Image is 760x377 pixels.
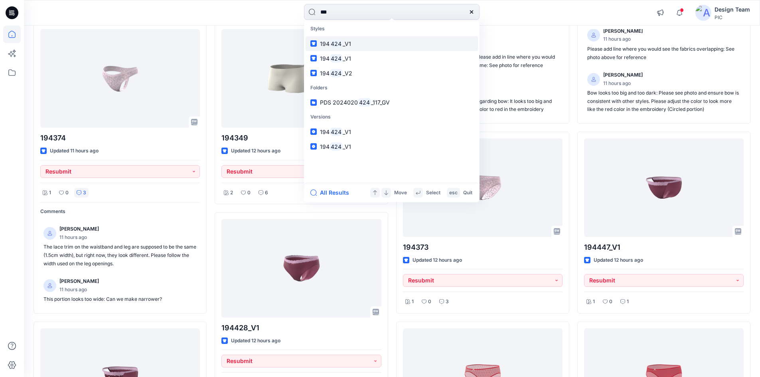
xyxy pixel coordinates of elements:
span: 194 [320,143,330,150]
p: 11 hours ago [59,286,99,294]
span: _V1 [343,55,351,62]
p: 0 [65,189,69,197]
a: 194374 [40,29,200,128]
p: 11 hours ago [603,35,643,43]
p: 0 [428,298,431,306]
span: _V1 [343,143,351,150]
svg: avatar [47,231,52,236]
p: 1 [593,298,595,306]
span: 194 [320,55,330,62]
a: 194424_V1 [306,36,478,51]
div: PIC [715,14,750,20]
svg: avatar [591,77,596,82]
p: Folders [306,81,478,95]
p: [PERSON_NAME] [603,71,643,79]
svg: avatar [47,283,52,288]
p: 194447_V1 [584,242,744,253]
mark: 424 [330,54,343,63]
a: PDS 2024020424_117_GV [306,95,478,110]
a: 194424_V1 [306,139,478,154]
span: _V1 [343,40,351,47]
p: Bow looks too big and too dark: Please see photo and ensure bow is consistent with other styles. ... [587,89,740,114]
p: [PERSON_NAME] [59,225,99,233]
p: [PERSON_NAME] [603,27,643,36]
p: Select [426,189,440,197]
p: 0 [247,189,251,197]
p: 6 [265,189,268,197]
mark: 424 [330,142,343,151]
p: The lace trim on the waistband and leg are supposed to be the same (1.5cm width), but right now, ... [43,243,197,268]
mark: 424 [330,127,343,136]
p: 3 [83,189,86,197]
span: _V1 [343,128,351,135]
a: [PERSON_NAME]11 hours agoSame comment as other style: Please add in line where you would see the ... [403,32,563,73]
a: [PERSON_NAME]11 hours agoThis portion looks too wide: Can we make narrower? [40,274,200,307]
a: 194424_V1 [306,51,478,66]
p: 1 [412,298,414,306]
a: [PERSON_NAME]11 hours agoPlease add line where you would see the fabrics overlapping: See photo a... [584,24,744,65]
p: Please add line where you would see the fabrics overlapping: See photo above for reference [587,45,740,61]
a: [PERSON_NAME]11 hours agoThe lace trim on the waistband and leg are supposed to be the same (1.5c... [40,222,200,271]
p: 1 [627,298,629,306]
p: 11 hours ago [59,233,99,242]
p: Updated 12 hours ago [231,147,280,155]
a: 194428_V1 [221,219,381,318]
span: 194 [320,70,330,77]
a: 194349 [221,29,381,128]
p: Same comment as other style: Please add in line where you would see the 2 fabrics joining at the ... [406,53,559,69]
p: [PERSON_NAME] [59,277,99,286]
p: Same comment as other style regarding bow: It looks too big and too dark in color. Please match c... [406,97,559,114]
a: 194447_V1 [584,138,744,237]
p: 194349 [221,132,381,144]
p: Updated 12 hours ago [594,256,643,264]
button: All Results [310,188,354,197]
p: 1 [49,189,51,197]
a: 194424_V2 [306,66,478,81]
img: avatar [695,5,711,21]
a: [PERSON_NAME]11 hours agoBow looks too big and too dark: Please see photo and ensure bow is consi... [584,68,744,117]
p: Versions [306,110,478,124]
p: Move [394,189,407,197]
p: Styles [306,22,478,36]
svg: avatar [591,33,596,38]
p: Comments [40,207,200,216]
mark: 424 [330,69,343,78]
a: 194373 [403,138,563,237]
p: Updated 12 hours ago [413,256,462,264]
p: This portion looks too wide: Can we make narrower? [43,295,197,304]
a: 194424_V1 [306,124,478,139]
a: [PERSON_NAME]11 hours agoSame comment as other style regarding bow: It looks too big and too dark... [403,76,563,116]
p: 2 [230,189,233,197]
p: 194373 [403,242,563,253]
p: 11 hours ago [603,79,643,88]
p: Updated 12 hours ago [231,337,280,345]
span: PDS 2024020 [320,99,358,106]
p: esc [449,189,458,197]
div: Design Team [715,5,750,14]
p: Quit [463,189,472,197]
span: _117_GV [371,99,390,106]
p: 194428_V1 [221,322,381,334]
p: 3 [446,298,449,306]
mark: 424 [358,98,371,107]
span: _V2 [343,70,352,77]
span: 194 [320,40,330,47]
p: 194374 [40,132,200,144]
p: 0 [609,298,612,306]
p: Updated 11 hours ago [50,147,99,155]
span: 194 [320,128,330,135]
mark: 424 [330,39,343,48]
